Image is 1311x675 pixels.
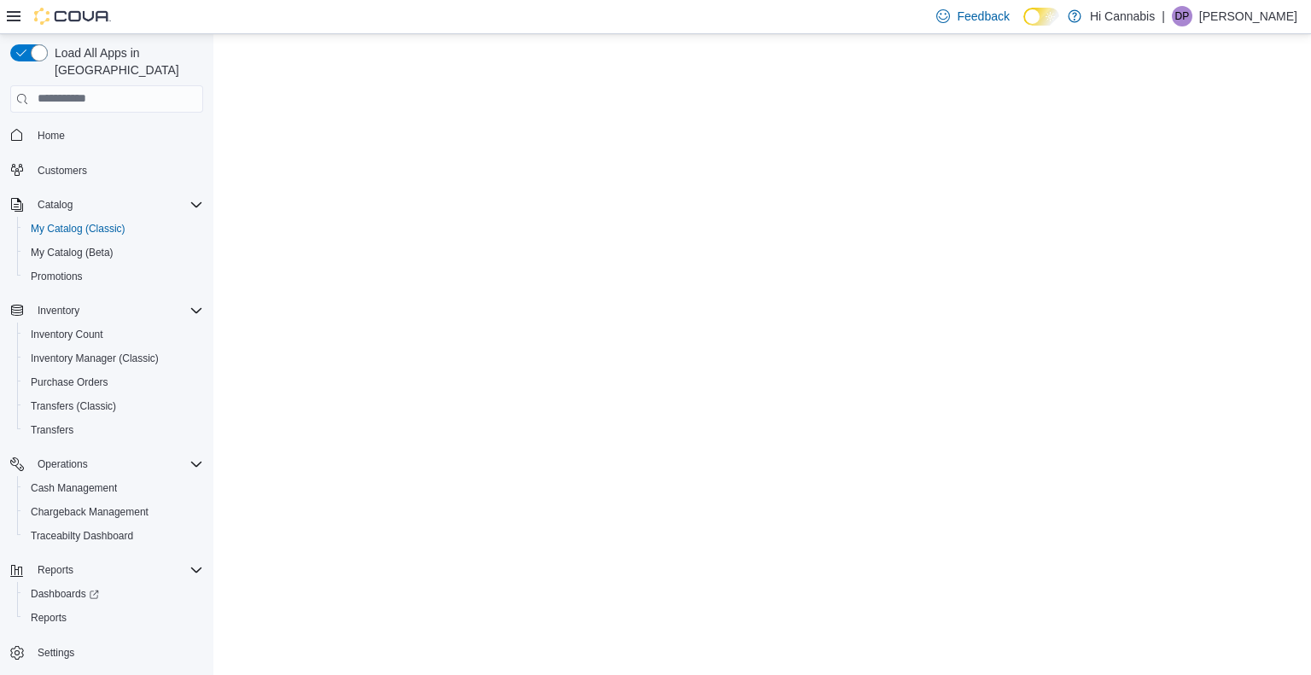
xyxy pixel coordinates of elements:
[31,125,72,146] a: Home
[38,129,65,143] span: Home
[24,242,120,263] a: My Catalog (Beta)
[24,608,73,628] a: Reports
[31,529,133,543] span: Traceabilty Dashboard
[31,454,95,474] button: Operations
[24,324,203,345] span: Inventory Count
[17,265,210,288] button: Promotions
[31,328,103,341] span: Inventory Count
[24,478,124,498] a: Cash Management
[3,640,210,665] button: Settings
[31,195,79,215] button: Catalog
[24,584,203,604] span: Dashboards
[31,560,80,580] button: Reports
[24,420,203,440] span: Transfers
[31,560,203,580] span: Reports
[31,160,94,181] a: Customers
[1162,6,1165,26] p: |
[38,646,74,660] span: Settings
[17,500,210,524] button: Chargeback Management
[31,587,99,601] span: Dashboards
[17,476,210,500] button: Cash Management
[24,348,203,369] span: Inventory Manager (Classic)
[3,452,210,476] button: Operations
[31,125,203,146] span: Home
[24,396,203,416] span: Transfers (Classic)
[17,606,210,630] button: Reports
[17,241,210,265] button: My Catalog (Beta)
[17,370,210,394] button: Purchase Orders
[3,299,210,323] button: Inventory
[24,502,203,522] span: Chargeback Management
[24,218,132,239] a: My Catalog (Classic)
[1175,6,1190,26] span: DP
[31,643,81,663] a: Settings
[24,348,166,369] a: Inventory Manager (Classic)
[31,300,86,321] button: Inventory
[1090,6,1155,26] p: Hi Cannabis
[24,526,140,546] a: Traceabilty Dashboard
[3,193,210,217] button: Catalog
[24,396,123,416] a: Transfers (Classic)
[957,8,1009,25] span: Feedback
[1199,6,1297,26] p: [PERSON_NAME]
[17,394,210,418] button: Transfers (Classic)
[24,478,203,498] span: Cash Management
[31,352,159,365] span: Inventory Manager (Classic)
[31,160,203,181] span: Customers
[17,323,210,346] button: Inventory Count
[31,270,83,283] span: Promotions
[1023,8,1059,26] input: Dark Mode
[31,642,203,663] span: Settings
[24,324,110,345] a: Inventory Count
[24,420,80,440] a: Transfers
[24,266,203,287] span: Promotions
[38,563,73,577] span: Reports
[24,372,203,393] span: Purchase Orders
[38,164,87,177] span: Customers
[24,372,115,393] a: Purchase Orders
[1172,6,1192,26] div: Desmond Prior
[31,222,125,236] span: My Catalog (Classic)
[31,300,203,321] span: Inventory
[31,611,67,625] span: Reports
[31,375,108,389] span: Purchase Orders
[48,44,203,79] span: Load All Apps in [GEOGRAPHIC_DATA]
[17,418,210,442] button: Transfers
[3,558,210,582] button: Reports
[24,242,203,263] span: My Catalog (Beta)
[3,123,210,148] button: Home
[31,246,114,259] span: My Catalog (Beta)
[3,158,210,183] button: Customers
[24,584,106,604] a: Dashboards
[24,526,203,546] span: Traceabilty Dashboard
[17,217,210,241] button: My Catalog (Classic)
[31,195,203,215] span: Catalog
[31,423,73,437] span: Transfers
[24,218,203,239] span: My Catalog (Classic)
[24,266,90,287] a: Promotions
[31,481,117,495] span: Cash Management
[24,608,203,628] span: Reports
[34,8,111,25] img: Cova
[31,454,203,474] span: Operations
[38,457,88,471] span: Operations
[38,304,79,317] span: Inventory
[38,198,73,212] span: Catalog
[24,502,155,522] a: Chargeback Management
[17,346,210,370] button: Inventory Manager (Classic)
[31,505,149,519] span: Chargeback Management
[17,582,210,606] a: Dashboards
[17,524,210,548] button: Traceabilty Dashboard
[31,399,116,413] span: Transfers (Classic)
